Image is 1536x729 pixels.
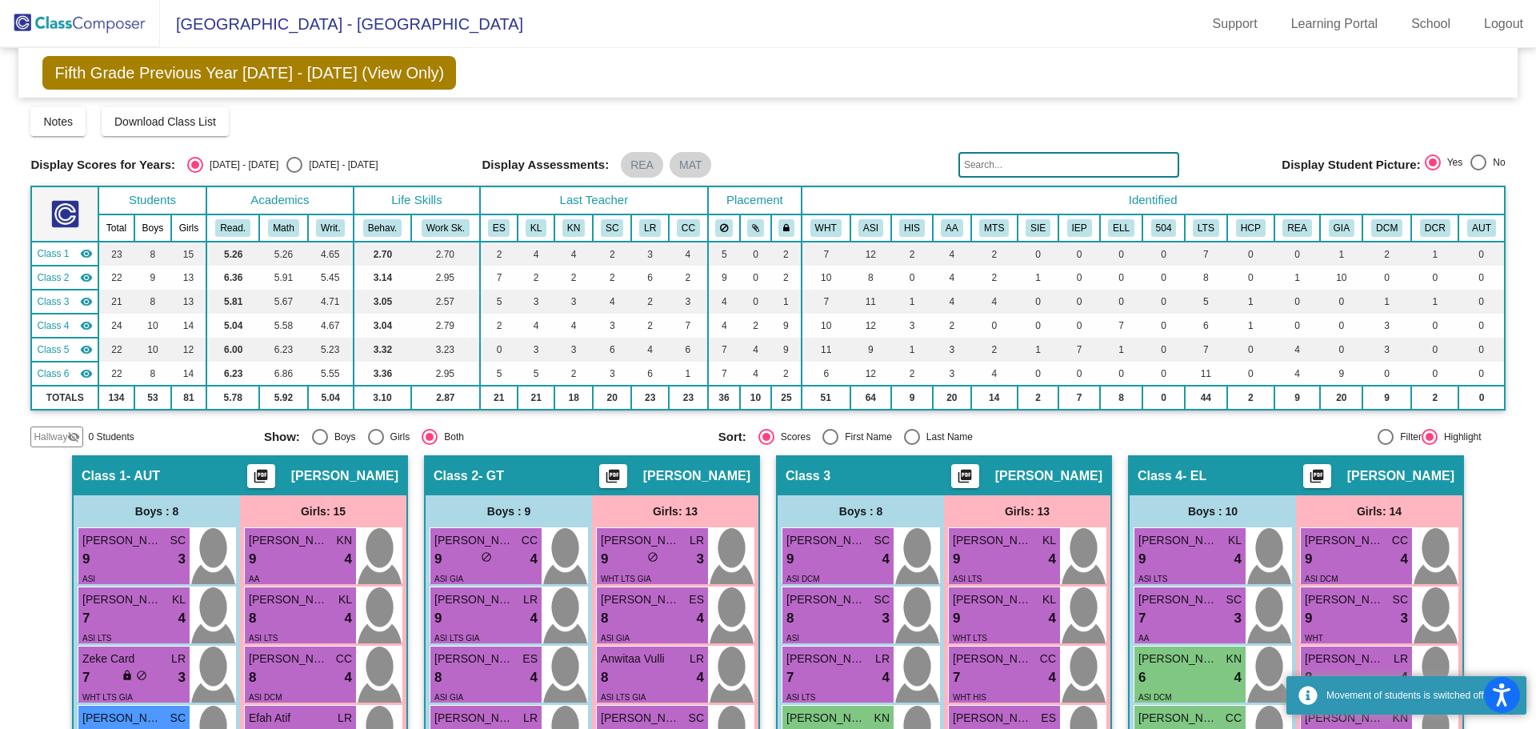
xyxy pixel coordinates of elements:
span: Notes [43,115,73,128]
td: 5 [518,362,554,386]
td: 1 [1320,242,1362,266]
mat-chip: REA [621,152,663,178]
th: Keep with teacher [771,214,802,242]
td: 2 [891,242,933,266]
td: 5 [1185,290,1227,314]
td: 5.26 [206,242,260,266]
td: 4 [933,266,970,290]
td: 0 [1320,314,1362,338]
td: 2 [971,242,1018,266]
th: Individualized Education Plan [1058,214,1099,242]
td: 3 [933,362,970,386]
td: 2 [971,338,1018,362]
td: 3 [554,290,593,314]
td: 2 [631,314,669,338]
td: 5 [708,242,740,266]
td: 0 [1320,290,1362,314]
td: 0 [1142,242,1184,266]
td: 2 [593,266,631,290]
button: Read. [215,219,250,237]
td: 0 [1058,242,1099,266]
td: 6.23 [206,362,260,386]
th: Identified [802,186,1505,214]
th: Keep away students [708,214,740,242]
td: 3 [518,290,554,314]
td: 24 [98,314,134,338]
td: 0 [480,338,518,362]
td: 1 [891,338,933,362]
td: 4 [740,362,771,386]
div: [DATE] - [DATE] [302,158,378,172]
td: 11 [850,290,891,314]
th: Differentiate Curr & Instr Reading - see Ali [1411,214,1458,242]
td: 0 [1058,314,1099,338]
td: 10 [134,314,171,338]
td: 10 [802,314,850,338]
td: 5 [480,362,518,386]
td: 3.05 [354,290,411,314]
th: Stephanie Culver [593,214,631,242]
td: 1 [1411,290,1458,314]
td: 9 [771,314,802,338]
td: 4 [1274,338,1321,362]
td: 14 [171,362,206,386]
td: 4 [971,290,1018,314]
td: 2 [740,314,771,338]
th: Differentiate Curr & Instr Math - see Ali [1362,214,1411,242]
div: No [1486,155,1505,170]
td: 1 [1227,290,1274,314]
div: [DATE] - [DATE] [203,158,278,172]
th: Placement [708,186,802,214]
td: 5.58 [259,314,307,338]
td: 0 [1411,266,1458,290]
td: 0 [971,314,1018,338]
button: Print Students Details [247,464,275,488]
td: 0 [740,290,771,314]
td: 9 [850,338,891,362]
td: 6.86 [259,362,307,386]
td: 2 [891,362,933,386]
td: 4 [554,314,593,338]
td: 2 [554,362,593,386]
a: School [1398,11,1463,37]
td: Jessica Leonard - GT [31,266,98,290]
button: WHT [810,219,842,237]
button: CC [677,219,700,237]
td: 6 [669,338,708,362]
button: DCM [1371,219,1402,237]
td: 12 [850,242,891,266]
td: 2.70 [354,242,411,266]
td: 0 [1458,314,1504,338]
td: 4 [518,314,554,338]
td: 4 [933,242,970,266]
td: Rafaella Navarro - EL [31,314,98,338]
td: Amy Minwalla - EL [31,362,98,386]
td: 5.04 [206,314,260,338]
td: 10 [802,266,850,290]
th: Section 504 [1142,214,1184,242]
td: 0 [1458,338,1504,362]
td: 0 [1142,314,1184,338]
td: 2 [518,266,554,290]
td: 4 [631,338,669,362]
td: 7 [1185,338,1227,362]
mat-icon: visibility [80,271,93,284]
td: 10 [1320,266,1362,290]
th: Speech Only IEP [1018,214,1058,242]
td: 12 [850,314,891,338]
td: 0 [1100,266,1143,290]
td: 12 [171,338,206,362]
td: 4.67 [308,314,354,338]
td: 4 [740,338,771,362]
td: 0 [1362,266,1411,290]
td: 1 [1274,266,1321,290]
td: 3 [593,314,631,338]
td: 0 [1018,290,1058,314]
td: 1 [1362,290,1411,314]
td: 3.36 [354,362,411,386]
td: 3 [933,338,970,362]
th: English Language Learner [1100,214,1143,242]
td: 2.95 [411,362,480,386]
td: 4 [708,290,740,314]
td: 1 [1018,266,1058,290]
